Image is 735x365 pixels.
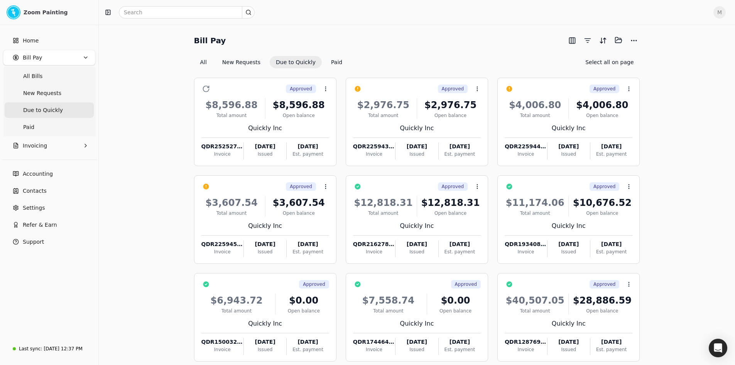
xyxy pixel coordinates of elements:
span: Approved [442,183,464,190]
span: Settings [23,204,45,212]
button: M [713,6,726,19]
div: Total amount [201,112,262,119]
div: [DATE] [439,143,481,151]
button: Invoicing [3,138,95,153]
div: [DATE] [244,240,286,248]
button: Batch (0) [612,34,625,46]
div: [DATE] [244,143,286,151]
img: 53dfaddc-4243-4885-9112-5521109ec7d1.png [7,5,20,19]
div: [DATE] [395,143,438,151]
div: Issued [395,248,438,255]
div: Open balance [572,210,632,217]
div: Quickly Inc [353,221,481,231]
div: Last sync: [19,345,42,352]
div: Issued [395,346,438,353]
div: $40,507.05 [505,294,565,307]
div: [DATE] [395,338,438,346]
div: Quickly Inc [201,319,329,328]
div: Open balance [269,112,329,119]
div: $0.00 [279,294,329,307]
div: [DATE] [439,240,481,248]
div: $28,886.59 [572,294,632,307]
input: Search [119,6,255,19]
div: Total amount [505,112,565,119]
button: New Requests [216,56,267,68]
span: Due to Quickly [23,106,63,114]
h2: Bill Pay [194,34,226,47]
span: Accounting [23,170,53,178]
div: Quickly Inc [353,124,481,133]
span: Refer & Earn [23,221,57,229]
div: Open balance [420,210,481,217]
div: Est. payment [287,248,329,255]
div: Open balance [430,307,481,314]
a: Settings [3,200,95,216]
div: Invoice [353,151,395,158]
a: Last sync:[DATE] 12:37 PM [3,342,95,356]
div: $10,676.52 [572,196,632,210]
div: QDR216278-45 [353,240,395,248]
div: [DATE] [547,143,590,151]
div: [DATE] [287,240,329,248]
div: [DATE] [547,338,590,346]
div: QDR225945-5624 [201,240,243,248]
a: Home [3,33,95,48]
span: Approved [290,183,312,190]
button: Paid [325,56,348,68]
span: Approved [455,281,477,288]
div: Total amount [353,210,414,217]
div: $3,607.54 [269,196,329,210]
span: Bill Pay [23,54,42,62]
div: $12,818.31 [420,196,481,210]
div: $3,607.54 [201,196,262,210]
div: Quickly Inc [201,221,329,231]
div: Issued [244,248,286,255]
div: Open Intercom Messenger [709,339,727,357]
div: [DATE] [590,338,632,346]
button: Refer & Earn [3,217,95,233]
div: Open balance [269,210,329,217]
a: All Bills [5,68,94,84]
div: [DATE] [590,240,632,248]
div: Open balance [572,112,632,119]
span: Approved [303,281,325,288]
div: $11,174.06 [505,196,565,210]
div: [DATE] [547,240,590,248]
span: Contacts [23,187,47,195]
button: Select all on page [579,56,640,68]
div: QDR193408-44 [505,240,547,248]
div: Zoom Painting [24,8,92,16]
span: Home [23,37,39,45]
div: Invoice [505,151,547,158]
span: Approved [442,85,464,92]
a: Contacts [3,183,95,199]
span: Invoicing [23,142,47,150]
div: Total amount [505,307,565,314]
div: Est. payment [590,346,632,353]
div: Issued [547,248,590,255]
div: Est. payment [590,151,632,158]
div: QDR225944-5565 [505,143,547,151]
div: Invoice [201,248,243,255]
div: Issued [244,151,286,158]
div: Invoice [201,346,243,353]
div: $12,818.31 [353,196,414,210]
div: Issued [547,151,590,158]
div: [DATE] [244,338,286,346]
div: Issued [395,151,438,158]
div: [DATE] [439,338,481,346]
button: Due to Quickly [270,56,322,68]
div: Invoice filter options [194,56,349,68]
div: [DATE] [287,143,329,151]
div: Open balance [279,307,329,314]
span: Approved [593,183,616,190]
div: Quickly Inc [201,124,329,133]
div: $2,976.75 [353,98,414,112]
div: [DATE] [287,338,329,346]
div: QDR252527-47 [201,143,243,151]
div: Total amount [353,112,414,119]
div: Invoice [505,346,547,353]
div: Quickly Inc [505,221,632,231]
div: Total amount [505,210,565,217]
